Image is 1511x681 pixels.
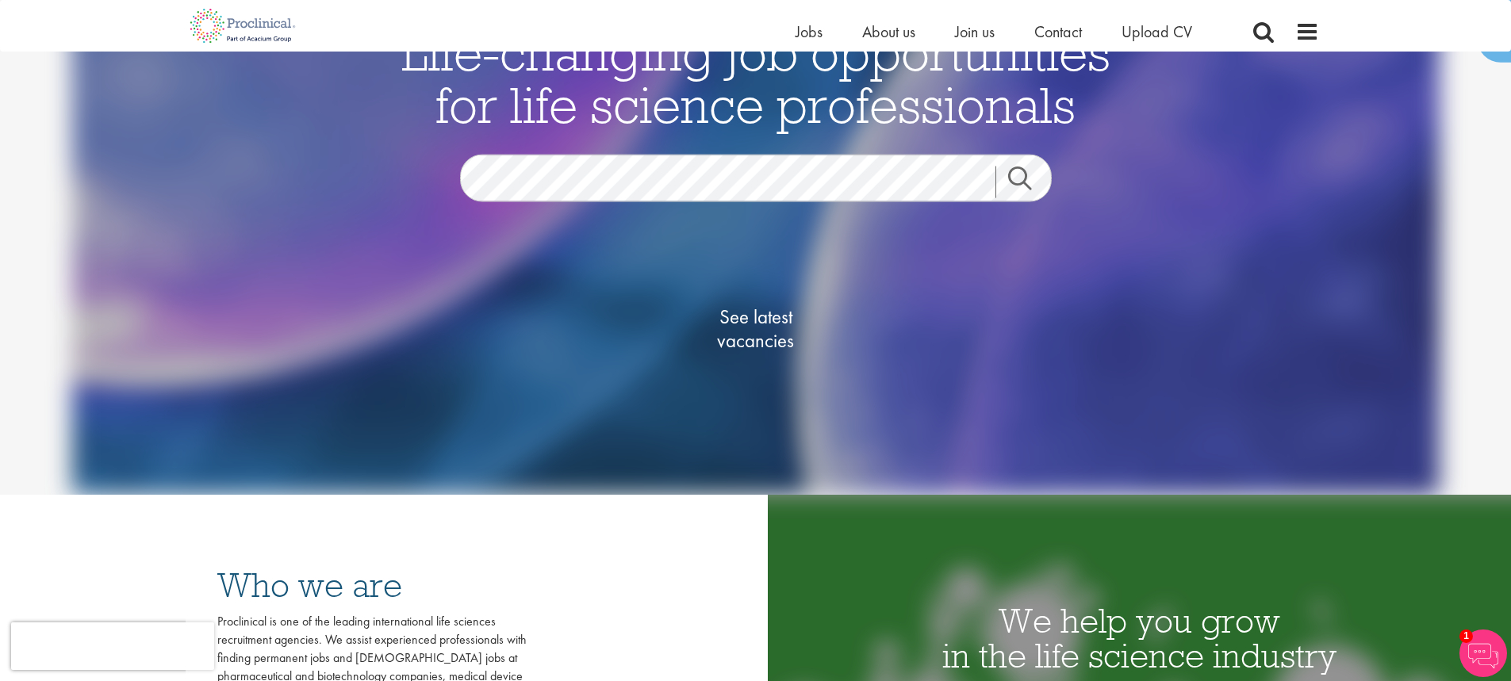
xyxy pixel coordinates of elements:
a: Upload CV [1122,21,1192,42]
a: See latestvacancies [677,242,835,416]
span: Life-changing job opportunities for life science professionals [401,21,1110,136]
span: 1 [1459,629,1473,643]
h3: Who we are [217,568,527,603]
span: See latest vacancies [677,305,835,353]
img: Chatbot [1459,629,1507,677]
a: Join us [955,21,995,42]
a: About us [862,21,915,42]
a: Jobs [796,21,823,42]
a: Contact [1034,21,1082,42]
a: Job search submit button [995,166,1064,198]
iframe: reCAPTCHA [11,622,214,670]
